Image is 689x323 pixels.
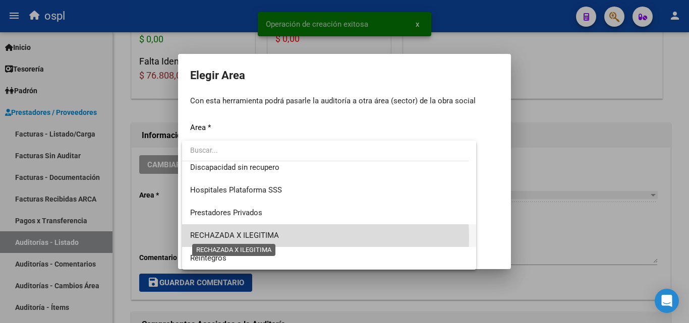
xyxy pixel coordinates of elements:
div: Open Intercom Messenger [655,289,679,313]
span: Hospitales Plataforma SSS [190,185,282,195]
span: Prestadores Privados [190,208,262,217]
span: RECHAZADA X ILEGITIMA [190,231,279,240]
span: Discapacidad sin recupero [190,163,279,172]
span: Reintegros [190,253,226,263]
